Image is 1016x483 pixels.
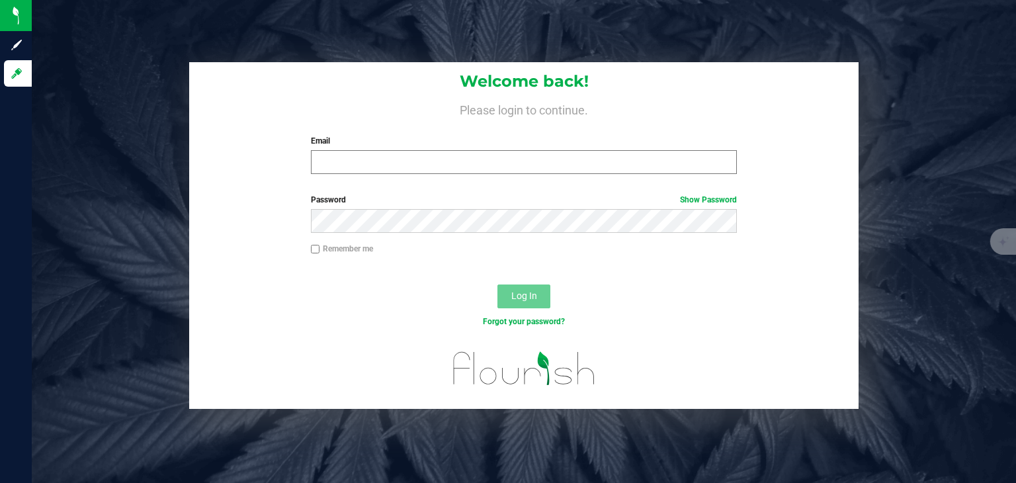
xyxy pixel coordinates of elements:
[680,195,737,204] a: Show Password
[511,290,537,301] span: Log In
[10,38,23,52] inline-svg: Sign up
[189,101,859,116] h4: Please login to continue.
[10,67,23,80] inline-svg: Log in
[311,245,320,254] input: Remember me
[497,285,550,308] button: Log In
[311,243,373,255] label: Remember me
[189,73,859,90] h1: Welcome back!
[311,195,346,204] span: Password
[483,317,565,326] a: Forgot your password?
[311,135,738,147] label: Email
[441,341,608,395] img: flourish_logo.svg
